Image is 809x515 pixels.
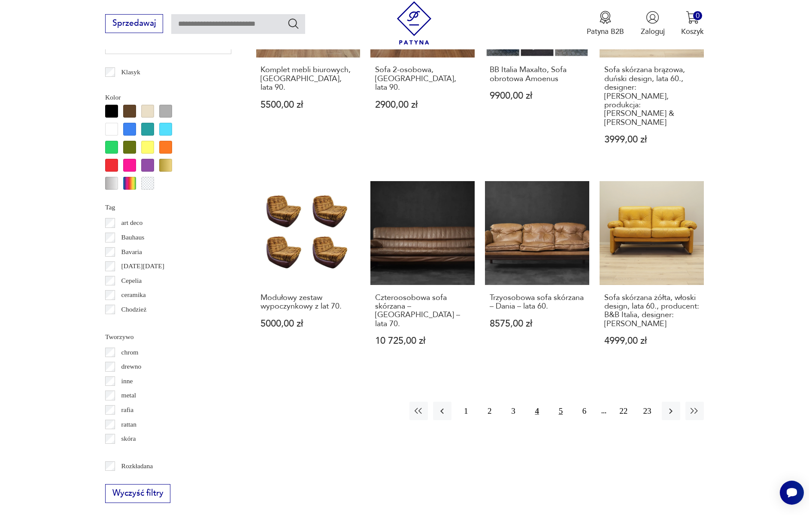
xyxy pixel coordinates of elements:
p: Ćmielów [121,318,146,330]
img: Ikonka użytkownika [646,11,659,24]
p: rafia [121,404,134,415]
button: 23 [638,402,656,420]
p: 9900,00 zł [490,91,585,100]
p: ceramika [121,289,146,300]
p: Kolor [105,92,231,103]
button: Patyna B2B [587,11,624,36]
h3: Sofa skórzana brązowa, duński design, lata 60., designer: [PERSON_NAME], produkcja: [PERSON_NAME]... [604,66,699,127]
p: 4999,00 zł [604,336,699,345]
button: 3 [504,402,522,420]
p: Koszyk [681,27,704,36]
p: Cepelia [121,275,142,286]
button: 6 [575,402,594,420]
button: 5 [551,402,570,420]
button: Zaloguj [641,11,665,36]
h3: Modułowy zestaw wypoczynkowy z lat 70. [261,294,355,311]
iframe: Smartsupp widget button [780,481,804,505]
a: Modułowy zestaw wypoczynkowy z lat 70.Modułowy zestaw wypoczynkowy z lat 70.5000,00 zł [256,181,361,366]
a: Sprzedawaj [105,21,163,27]
p: Zaloguj [641,27,665,36]
img: Ikona medalu [599,11,612,24]
a: Ikona medaluPatyna B2B [587,11,624,36]
button: 0Koszyk [681,11,704,36]
h3: Sofa 2-osobowa, [GEOGRAPHIC_DATA], lata 90. [375,66,470,92]
p: Tag [105,202,231,213]
h3: Czteroosobowa sofa skórzana – [GEOGRAPHIC_DATA] – lata 70. [375,294,470,329]
p: metal [121,390,136,401]
p: [DATE][DATE] [121,261,164,272]
h3: BB Italia Maxalto, Sofa obrotowa Amoenus [490,66,585,83]
p: 5500,00 zł [261,100,355,109]
p: Tworzywo [105,331,231,342]
a: Czteroosobowa sofa skórzana – Niemcy – lata 70.Czteroosobowa sofa skórzana – [GEOGRAPHIC_DATA] – ... [370,181,475,366]
button: Wyczyść filtry [105,484,170,503]
a: Sofa skórzana żółta, włoski design, lata 60., producent: B&B Italia, designer: Tobia ScarpaSofa s... [600,181,704,366]
p: 8575,00 zł [490,319,585,328]
img: Patyna - sklep z meblami i dekoracjami vintage [393,1,436,45]
p: Rozkładana [121,460,153,472]
button: Sprzedawaj [105,14,163,33]
button: 4 [528,402,546,420]
h3: Sofa skórzana żółta, włoski design, lata 60., producent: B&B Italia, designer: [PERSON_NAME] [604,294,699,329]
p: 10 725,00 zł [375,336,470,345]
p: Bauhaus [121,232,145,243]
button: 1 [457,402,475,420]
p: Patyna B2B [587,27,624,36]
p: inne [121,376,133,387]
p: Klasyk [121,67,140,78]
div: 0 [693,11,702,20]
p: drewno [121,361,142,372]
p: skóra [121,433,136,444]
a: Trzyosobowa sofa skórzana – Dania – lata 60.Trzyosobowa sofa skórzana – Dania – lata 60.8575,00 zł [485,181,589,366]
p: Bavaria [121,246,142,257]
p: rattan [121,419,137,430]
p: Chodzież [121,304,147,315]
img: Ikona koszyka [686,11,699,24]
p: 3999,00 zł [604,135,699,144]
p: chrom [121,347,139,358]
p: 5000,00 zł [261,319,355,328]
button: 2 [480,402,499,420]
button: Szukaj [287,17,300,30]
p: tkanina [121,448,141,459]
p: art deco [121,217,143,228]
h3: Komplet mebli biurowych, [GEOGRAPHIC_DATA], lata 90. [261,66,355,92]
button: 22 [614,402,633,420]
h3: Trzyosobowa sofa skórzana – Dania – lata 60. [490,294,585,311]
p: 2900,00 zł [375,100,470,109]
